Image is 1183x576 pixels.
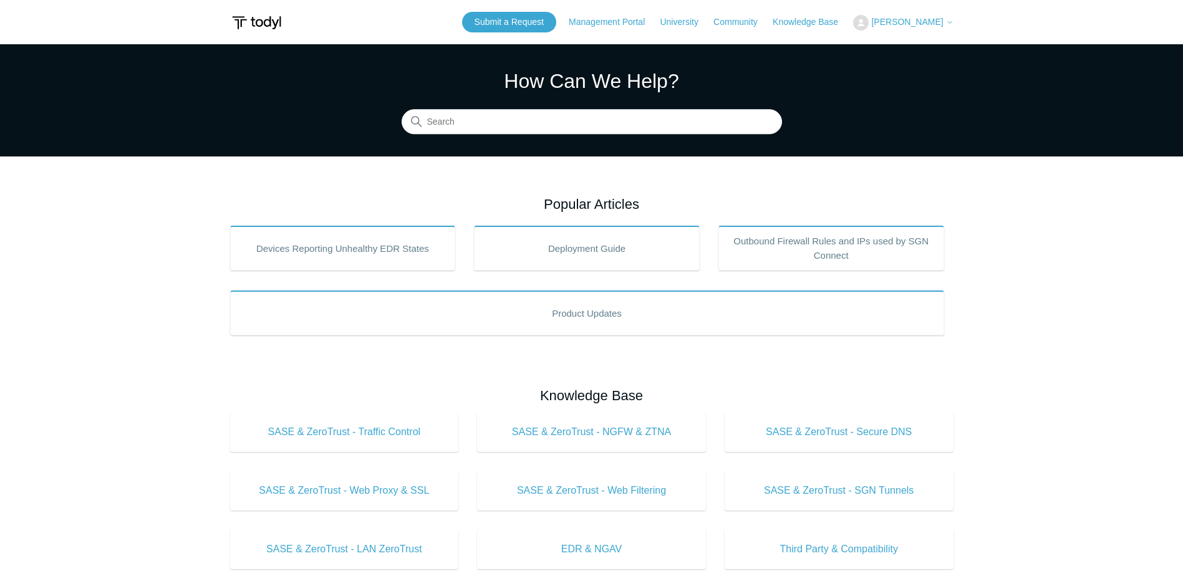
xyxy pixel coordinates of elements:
span: Third Party & Compatibility [743,542,935,557]
a: SASE & ZeroTrust - Web Filtering [477,471,706,511]
span: SASE & ZeroTrust - LAN ZeroTrust [249,542,440,557]
a: Knowledge Base [773,16,851,29]
button: [PERSON_NAME] [853,15,953,31]
a: Community [713,16,770,29]
a: SASE & ZeroTrust - Web Proxy & SSL [230,471,459,511]
span: EDR & NGAV [496,542,687,557]
a: Product Updates [230,290,944,335]
span: SASE & ZeroTrust - SGN Tunnels [743,483,935,498]
a: SASE & ZeroTrust - NGFW & ZTNA [477,412,706,452]
a: Management Portal [569,16,657,29]
a: EDR & NGAV [477,529,706,569]
span: SASE & ZeroTrust - Secure DNS [743,425,935,439]
h2: Knowledge Base [230,385,954,406]
h2: Popular Articles [230,194,954,214]
h1: How Can We Help? [402,66,782,96]
span: SASE & ZeroTrust - Traffic Control [249,425,440,439]
span: SASE & ZeroTrust - Web Filtering [496,483,687,498]
a: Outbound Firewall Rules and IPs used by SGN Connect [718,226,944,271]
a: University [660,16,710,29]
a: SASE & ZeroTrust - SGN Tunnels [725,471,954,511]
span: [PERSON_NAME] [871,17,943,27]
a: SASE & ZeroTrust - LAN ZeroTrust [230,529,459,569]
a: Submit a Request [462,12,556,32]
a: SASE & ZeroTrust - Secure DNS [725,412,954,452]
span: SASE & ZeroTrust - Web Proxy & SSL [249,483,440,498]
input: Search [402,110,782,135]
a: Deployment Guide [474,226,700,271]
span: SASE & ZeroTrust - NGFW & ZTNA [496,425,687,439]
a: Third Party & Compatibility [725,529,954,569]
img: Todyl Support Center Help Center home page [230,11,283,34]
a: Devices Reporting Unhealthy EDR States [230,226,456,271]
a: SASE & ZeroTrust - Traffic Control [230,412,459,452]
